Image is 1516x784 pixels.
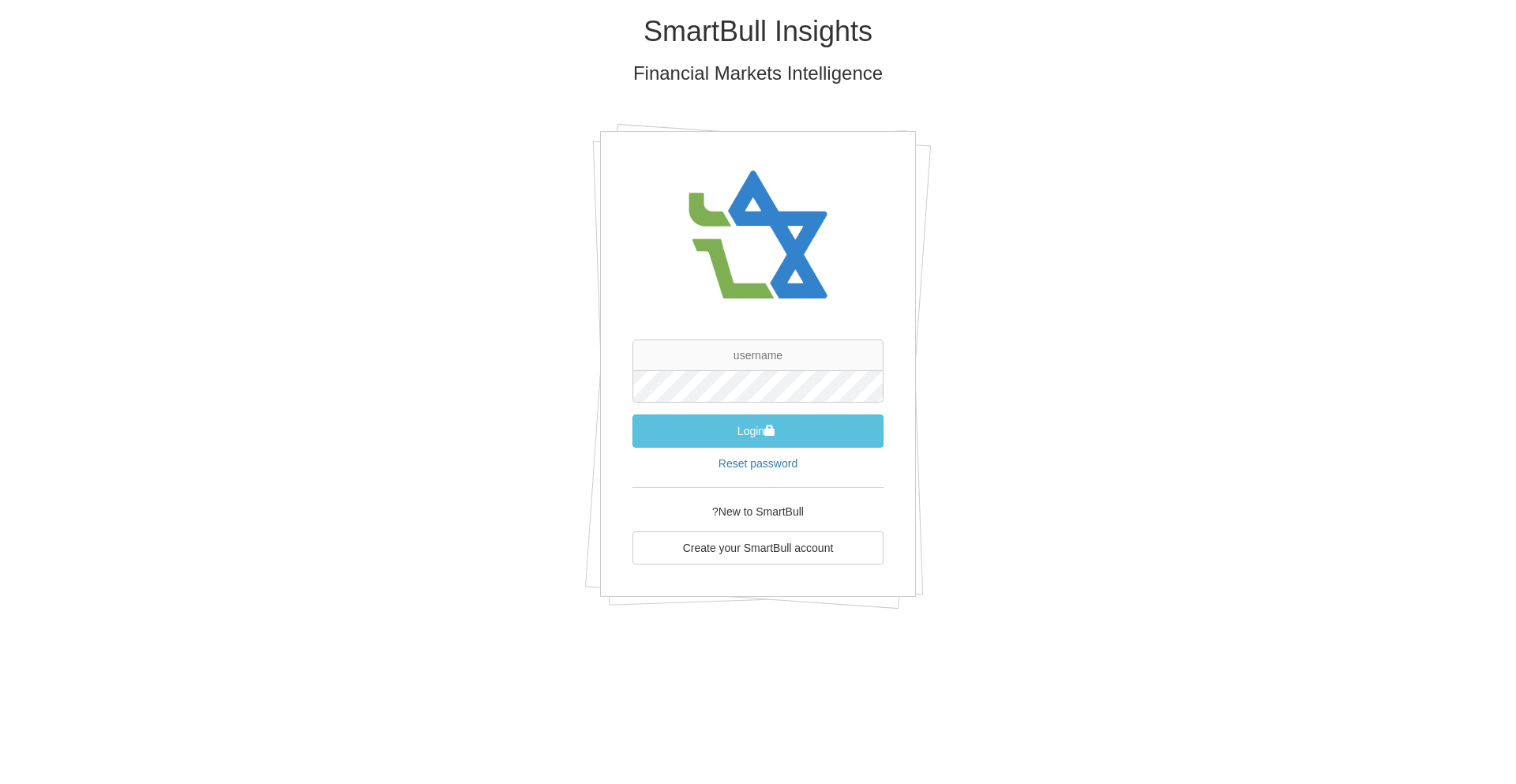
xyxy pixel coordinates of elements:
[719,457,797,470] a: Reset password
[679,156,837,316] img: avatar
[632,339,884,371] input: username
[632,415,884,448] button: Login
[296,16,1220,47] h1: SmartBull Insights
[712,505,804,518] span: New to SmartBull?
[632,531,884,565] a: Create your SmartBull account
[296,63,1220,84] h3: Financial Markets Intelligence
